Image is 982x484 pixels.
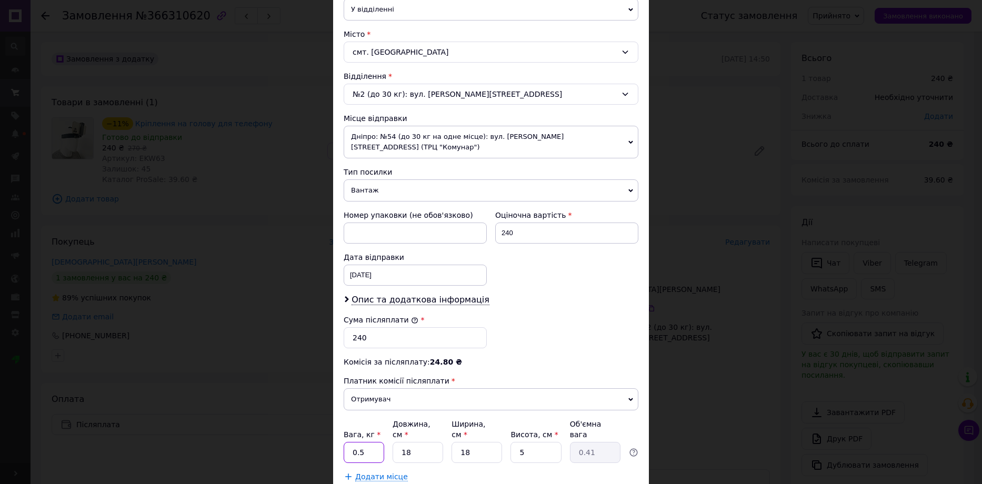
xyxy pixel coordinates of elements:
[570,419,620,440] div: Об'ємна вага
[344,168,392,176] span: Тип посилки
[352,295,489,305] span: Опис та додаткова інформація
[344,252,487,263] div: Дата відправки
[344,377,449,385] span: Платник комісії післяплати
[344,430,380,439] label: Вага, кг
[344,29,638,39] div: Місто
[344,84,638,105] div: №2 (до 30 кг): вул. [PERSON_NAME][STREET_ADDRESS]
[344,210,487,220] div: Номер упаковки (не обов'язково)
[452,420,485,439] label: Ширина, см
[510,430,558,439] label: Висота, см
[430,358,462,366] span: 24.80 ₴
[344,316,418,324] label: Сума післяплати
[393,420,430,439] label: Довжина, см
[344,179,638,201] span: Вантаж
[495,210,638,220] div: Оціночна вартість
[355,472,408,481] span: Додати місце
[344,388,638,410] span: Отримувач
[344,126,638,158] span: Дніпро: №54 (до 30 кг на одне місце): вул. [PERSON_NAME][STREET_ADDRESS] (ТРЦ "Комунар")
[344,357,638,367] div: Комісія за післяплату:
[344,71,638,82] div: Відділення
[344,42,638,63] div: смт. [GEOGRAPHIC_DATA]
[344,114,407,123] span: Місце відправки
